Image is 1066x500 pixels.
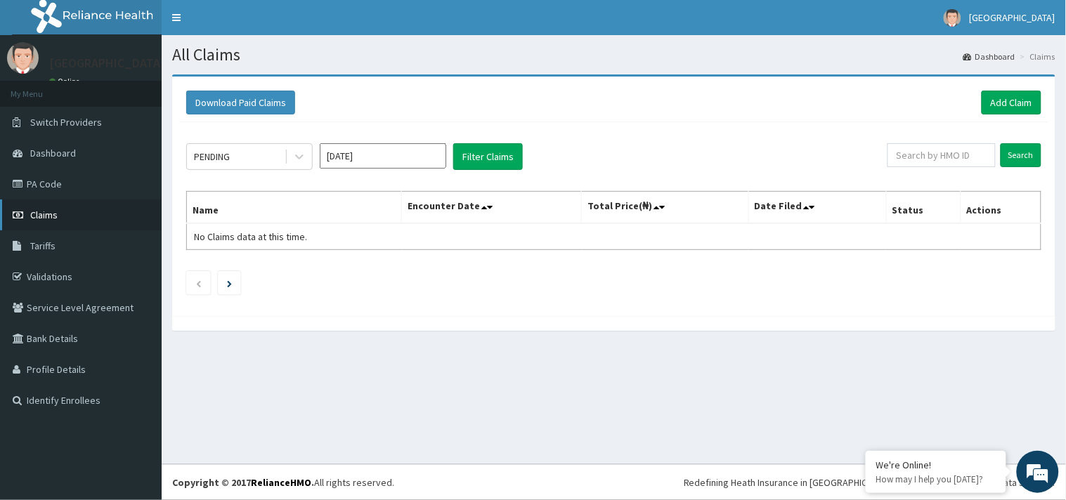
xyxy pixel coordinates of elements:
[49,57,165,70] p: [GEOGRAPHIC_DATA]
[961,192,1041,224] th: Actions
[195,277,202,289] a: Previous page
[684,475,1055,489] div: Redefining Heath Insurance in [GEOGRAPHIC_DATA] using Telemedicine and Data Science!
[1017,51,1055,63] li: Claims
[30,147,76,159] span: Dashboard
[402,192,582,224] th: Encounter Date
[453,143,523,170] button: Filter Claims
[876,473,996,485] p: How may I help you today?
[963,51,1015,63] a: Dashboard
[748,192,886,224] th: Date Filed
[7,42,39,74] img: User Image
[30,116,102,129] span: Switch Providers
[970,11,1055,24] span: [GEOGRAPHIC_DATA]
[194,230,307,243] span: No Claims data at this time.
[186,91,295,114] button: Download Paid Claims
[162,464,1066,500] footer: All rights reserved.
[982,91,1041,114] a: Add Claim
[251,476,311,489] a: RelianceHMO
[30,209,58,221] span: Claims
[172,46,1055,64] h1: All Claims
[187,192,402,224] th: Name
[49,77,83,86] a: Online
[227,277,232,289] a: Next page
[582,192,748,224] th: Total Price(₦)
[886,192,961,224] th: Status
[320,143,446,169] input: Select Month and Year
[876,459,996,471] div: We're Online!
[172,476,314,489] strong: Copyright © 2017 .
[888,143,996,167] input: Search by HMO ID
[30,239,56,252] span: Tariffs
[194,150,230,164] div: PENDING
[944,9,961,27] img: User Image
[1001,143,1041,167] input: Search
